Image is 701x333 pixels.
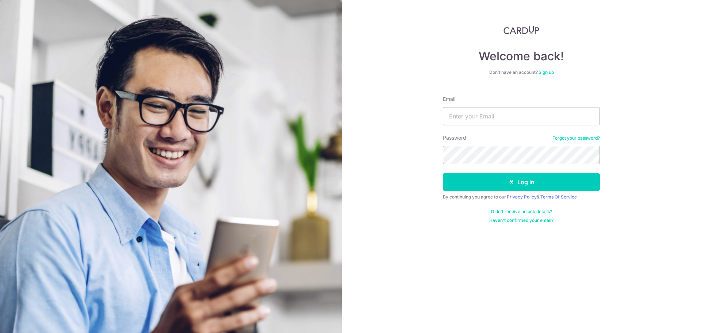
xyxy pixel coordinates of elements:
[491,209,552,215] a: Didn't receive unlock details?
[503,26,539,34] img: CardUp Logo
[443,49,600,64] h4: Welcome back!
[443,69,600,75] div: Don’t have an account?
[443,173,600,191] button: Log in
[443,107,600,125] input: Enter your Email
[489,217,553,223] a: Haven't confirmed your email?
[540,194,577,200] a: Terms Of Service
[443,134,466,141] label: Password
[443,194,600,200] div: By continuing you agree to our &
[443,95,455,103] label: Email
[552,135,600,141] a: Forgot your password?
[539,69,554,75] a: Sign up
[507,194,537,200] a: Privacy Policy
